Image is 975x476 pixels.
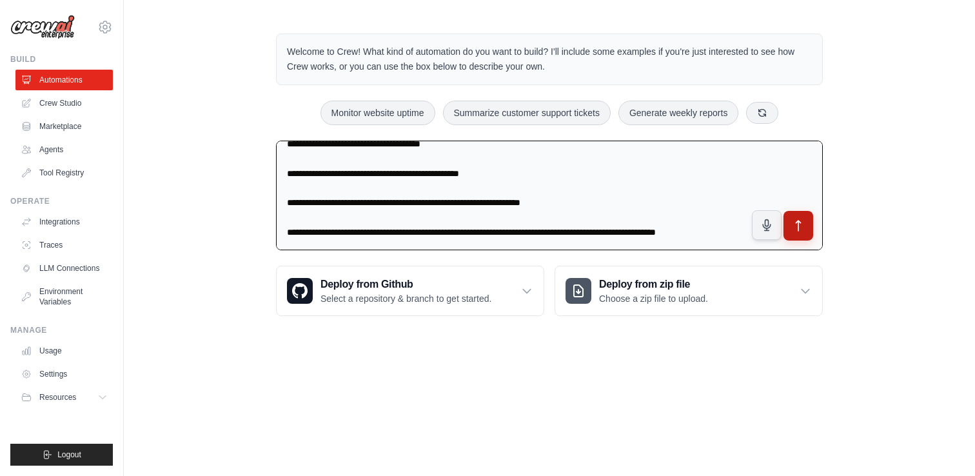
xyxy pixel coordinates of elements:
[15,116,113,137] a: Marketplace
[10,325,113,335] div: Manage
[911,414,975,476] iframe: Chat Widget
[10,196,113,206] div: Operate
[287,45,812,74] p: Welcome to Crew! What kind of automation do you want to build? I'll include some examples if you'...
[15,341,113,361] a: Usage
[57,450,81,460] span: Logout
[15,387,113,408] button: Resources
[599,292,708,305] p: Choose a zip file to upload.
[15,364,113,384] a: Settings
[10,54,113,64] div: Build
[15,163,113,183] a: Tool Registry
[15,212,113,232] a: Integrations
[10,15,75,39] img: Logo
[15,70,113,90] a: Automations
[320,292,491,305] p: Select a repository & branch to get started.
[320,277,491,292] h3: Deploy from Github
[320,101,435,125] button: Monitor website uptime
[10,444,113,466] button: Logout
[15,235,113,255] a: Traces
[443,101,611,125] button: Summarize customer support tickets
[599,277,708,292] h3: Deploy from zip file
[15,281,113,312] a: Environment Variables
[15,93,113,114] a: Crew Studio
[15,258,113,279] a: LLM Connections
[39,392,76,402] span: Resources
[618,101,739,125] button: Generate weekly reports
[15,139,113,160] a: Agents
